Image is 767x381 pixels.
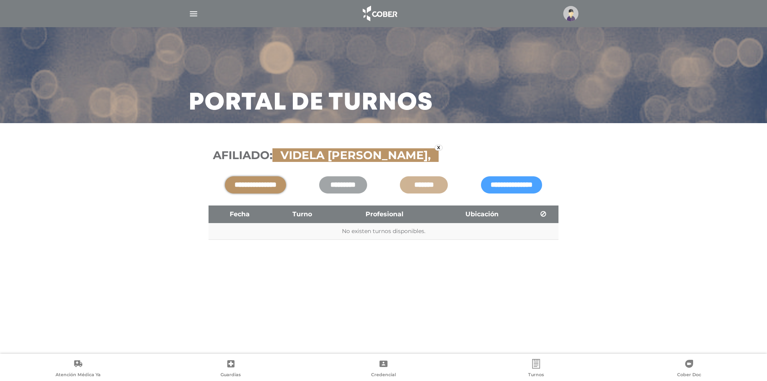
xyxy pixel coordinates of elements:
[436,205,528,223] th: Ubicación
[677,372,701,379] span: Cober Doc
[154,359,307,379] a: Guardias
[213,149,554,162] h3: Afiliado:
[2,359,154,379] a: Atención Médica Ya
[613,359,765,379] a: Cober Doc
[528,372,544,379] span: Turnos
[563,6,578,21] img: profile-placeholder.svg
[56,372,101,379] span: Atención Médica Ya
[333,205,436,223] th: Profesional
[307,359,460,379] a: Credencial
[371,372,396,379] span: Credencial
[209,205,271,223] th: Fecha
[271,205,333,223] th: Turno
[221,372,241,379] span: Guardias
[358,4,400,23] img: logo_cober_home-white.png
[189,9,199,19] img: Cober_menu-lines-white.svg
[209,223,558,240] td: No existen turnos disponibles.
[435,145,443,151] a: x
[460,359,612,379] a: Turnos
[189,93,433,114] h3: Portal de turnos
[276,148,435,162] span: VIDELA [PERSON_NAME],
